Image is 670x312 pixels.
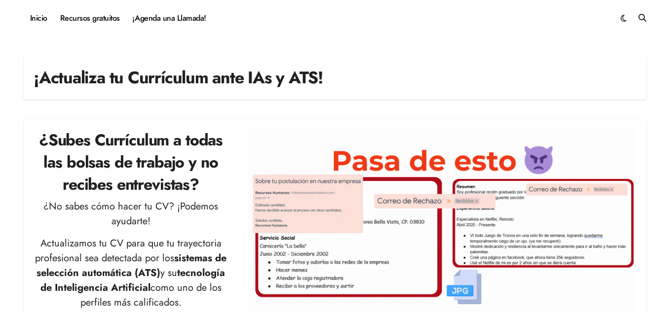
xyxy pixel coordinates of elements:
strong: sistemas de selección automática (ATS) [37,251,226,280]
a: ¡Agenda una Llamada! [126,5,213,32]
h2: ¿Subes Currículum a todas las bolsas de trabajo y no recibes entrevistas? [34,129,228,195]
a: Recursos gratuitos [54,5,126,32]
h1: ¡Actualiza tu Currículum ante IAs y ATS! [34,66,323,90]
p: Actualizamos tu CV para que tu trayectoria profesional sea detectada por los y su como uno de los... [34,236,228,310]
a: Inicio [24,5,54,32]
p: ¿No sabes cómo hacer tu CV? ¡Podemos ayudarte! [34,199,228,229]
strong: tecnología de Inteligencia Artificial [40,266,225,295]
